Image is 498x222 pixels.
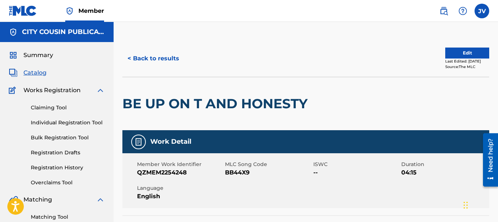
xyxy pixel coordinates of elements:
[31,119,105,127] a: Individual Registration Tool
[9,28,18,37] img: Accounts
[31,213,105,221] a: Matching Tool
[122,95,311,112] h2: BE UP ON T AND HONESTY
[9,5,37,16] img: MLC Logo
[31,149,105,157] a: Registration Drafts
[225,161,311,168] span: MLC Song Code
[150,138,191,146] h5: Work Detail
[9,195,18,204] img: Matching
[122,49,184,68] button: < Back to results
[401,161,487,168] span: Duration
[477,130,498,189] iframe: Resource Center
[23,68,47,77] span: Catalog
[464,194,468,216] div: Drag
[9,68,47,77] a: CatalogCatalog
[137,168,223,177] span: QZMEM2254248
[23,195,52,204] span: Matching
[31,164,105,172] a: Registration History
[225,168,311,177] span: BB44X9
[65,7,74,15] img: Top Rightsholder
[31,179,105,187] a: Overclaims Tool
[445,64,489,69] div: Source: The MLC
[96,86,105,95] img: expand
[445,48,489,59] button: Edit
[9,86,18,95] img: Works Registration
[137,161,223,168] span: Member Work Identifier
[436,4,451,18] a: Public Search
[439,7,448,15] img: search
[461,187,498,222] iframe: Chat Widget
[96,195,105,204] img: expand
[22,28,105,36] h5: CITY COUSIN PUBLICATIONS
[455,4,470,18] div: Help
[313,161,399,168] span: ISWC
[137,192,223,201] span: English
[445,59,489,64] div: Last Edited: [DATE]
[137,184,223,192] span: Language
[313,168,399,177] span: --
[78,7,104,15] span: Member
[23,51,53,60] span: Summary
[9,51,53,60] a: SummarySummary
[134,138,143,146] img: Work Detail
[31,134,105,142] a: Bulk Registration Tool
[9,51,18,60] img: Summary
[9,68,18,77] img: Catalog
[31,104,105,112] a: Claiming Tool
[23,86,81,95] span: Works Registration
[401,168,487,177] span: 04:15
[458,7,467,15] img: help
[475,4,489,18] div: User Menu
